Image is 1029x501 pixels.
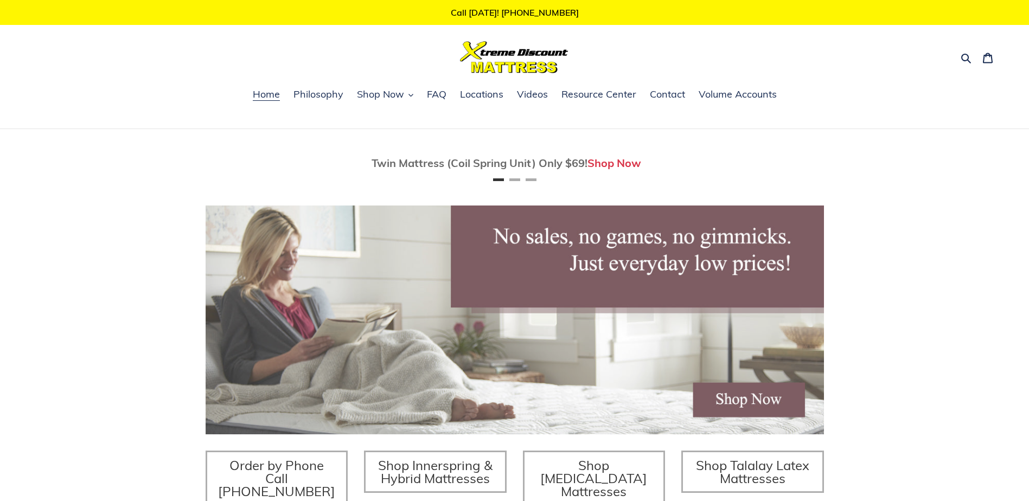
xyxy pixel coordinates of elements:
[512,87,553,103] a: Videos
[247,87,285,103] a: Home
[650,88,685,101] span: Contact
[421,87,452,103] a: FAQ
[455,87,509,103] a: Locations
[517,88,548,101] span: Videos
[693,87,782,103] a: Volume Accounts
[681,451,824,493] a: Shop Talalay Latex Mattresses
[556,87,642,103] a: Resource Center
[540,457,647,499] span: Shop [MEDICAL_DATA] Mattresses
[526,178,536,181] button: Page 3
[493,178,504,181] button: Page 1
[699,88,777,101] span: Volume Accounts
[696,457,809,486] span: Shop Talalay Latex Mattresses
[288,87,349,103] a: Philosophy
[460,88,503,101] span: Locations
[351,87,419,103] button: Shop Now
[372,156,587,170] span: Twin Mattress (Coil Spring Unit) Only $69!
[509,178,520,181] button: Page 2
[293,88,343,101] span: Philosophy
[587,156,641,170] a: Shop Now
[218,457,335,499] span: Order by Phone Call [PHONE_NUMBER]
[253,88,280,101] span: Home
[357,88,404,101] span: Shop Now
[644,87,691,103] a: Contact
[206,205,824,434] img: herobannermay2022-1652879215306_1200x.jpg
[460,41,568,73] img: Xtreme Discount Mattress
[378,457,493,486] span: Shop Innerspring & Hybrid Mattresses
[364,451,507,493] a: Shop Innerspring & Hybrid Mattresses
[561,88,636,101] span: Resource Center
[427,88,446,101] span: FAQ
